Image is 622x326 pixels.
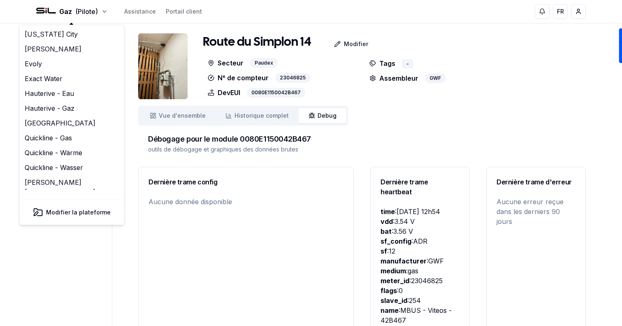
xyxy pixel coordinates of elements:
[21,86,123,101] a: Hauterive - Eau
[21,175,123,200] a: [PERSON_NAME][GEOGRAPHIC_DATA]
[21,71,123,86] a: Exact Water
[25,204,119,221] button: Modifier la plateforme
[21,160,123,175] a: Quickline - Wasser
[21,145,123,160] a: Quickline - Wärme
[21,101,123,116] a: Hauterive - Gaz
[21,116,123,130] a: [GEOGRAPHIC_DATA]
[21,42,123,56] a: [PERSON_NAME]
[21,27,123,42] a: [US_STATE] City
[21,130,123,145] a: Quickline - Gas
[21,56,123,71] a: Evoly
